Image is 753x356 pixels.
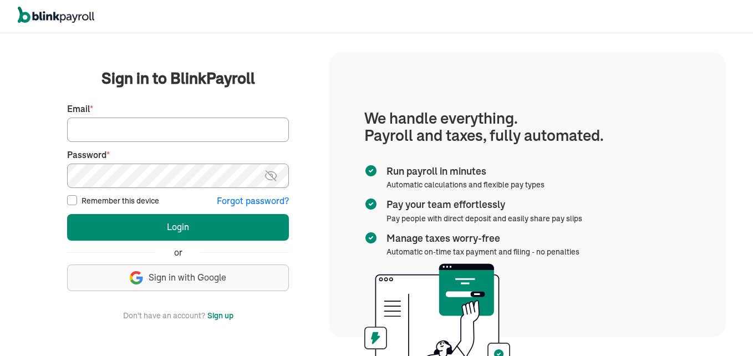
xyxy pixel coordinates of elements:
span: Run payroll in minutes [386,164,540,179]
label: Email [67,103,289,115]
img: checkmark [364,164,378,177]
span: Automatic calculations and flexible pay types [386,180,545,190]
button: Sign up [207,309,233,322]
img: checkmark [364,231,378,245]
label: Password [67,149,289,161]
img: google [130,271,143,284]
span: Sign in with Google [149,271,226,284]
label: Remember this device [82,195,159,206]
input: Your email address [67,118,289,142]
img: eye [264,169,278,182]
span: Sign in to BlinkPayroll [101,67,255,89]
span: Manage taxes worry-free [386,231,575,246]
span: Pay people with direct deposit and easily share pay slips [386,213,582,223]
span: or [174,246,182,259]
button: Sign in with Google [67,265,289,291]
img: logo [18,7,94,23]
span: Automatic on-time tax payment and filing - no penalties [386,247,579,257]
h1: We handle everything. Payroll and taxes, fully automated. [364,110,690,144]
span: Pay your team effortlessly [386,197,578,212]
button: Login [67,214,289,241]
img: checkmark [364,197,378,211]
button: Forgot password? [217,195,289,207]
span: Don't have an account? [123,309,205,322]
